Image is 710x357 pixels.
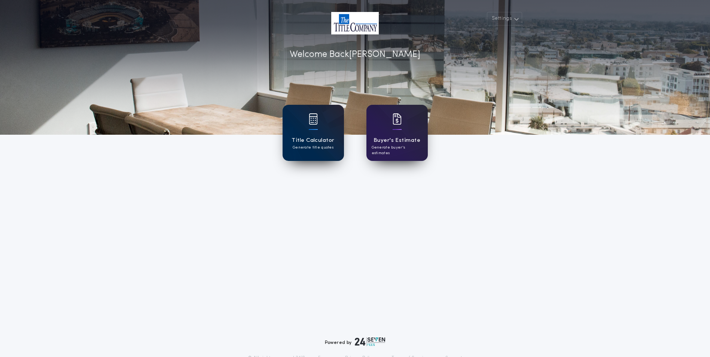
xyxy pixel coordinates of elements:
button: Settings [487,12,522,25]
a: card iconTitle CalculatorGenerate title quotes [283,105,344,161]
img: card icon [393,113,402,125]
p: Generate buyer's estimates [372,145,423,156]
p: Welcome Back [PERSON_NAME] [290,48,420,61]
a: card iconBuyer's EstimateGenerate buyer's estimates [366,105,428,161]
img: card icon [309,113,318,125]
h1: Buyer's Estimate [374,136,420,145]
img: account-logo [331,12,379,34]
img: logo [355,337,386,346]
h1: Title Calculator [292,136,334,145]
div: Powered by [325,337,386,346]
p: Generate title quotes [293,145,333,150]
